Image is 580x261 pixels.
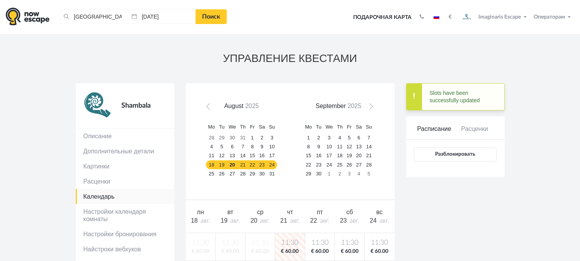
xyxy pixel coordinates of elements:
a: 30 [314,169,323,178]
a: 27 [354,160,364,169]
span: авг. [350,218,359,224]
a: 2 [335,169,345,178]
span: € 60.00 [307,248,333,255]
a: 21 [364,151,374,160]
span: авг. [260,218,270,224]
a: 28 [364,160,374,169]
a: 4 [354,169,364,178]
span: Monday [305,124,312,130]
span: € 60.00 [337,248,363,255]
span: авг. [230,218,240,224]
a: 12 [217,151,227,160]
a: 18 [335,151,345,160]
a: 9 [314,143,323,151]
span: Saturday [356,124,362,130]
span: 11:30 [337,238,363,248]
a: 26 [345,160,354,169]
a: 12 [345,143,354,151]
span: авг. [379,218,389,224]
a: 11 [206,151,217,160]
a: 29 [248,169,257,178]
input: Город или название квеста [60,9,128,24]
a: Поиск [196,9,227,24]
button: Imaginaris Escape [458,9,530,25]
a: 3 [323,134,335,143]
strong: € [449,14,452,20]
span: Операторам [534,14,565,20]
a: 24 [323,160,335,169]
button: € [445,13,456,21]
span: Friday [347,124,352,130]
a: 19 [345,151,354,160]
a: Расписание [414,125,454,140]
a: Найстроки вебхуков [76,242,174,257]
a: 14 [364,143,374,151]
a: 14 [238,151,248,160]
span: 20 [250,217,257,224]
span: Tuesday [316,124,321,130]
a: 3 [345,169,354,178]
span: Next [366,105,372,111]
a: 2 [314,134,323,143]
a: Расценки [454,125,495,140]
span: Prev [208,105,214,111]
a: 11 [335,143,345,151]
span: 23 [340,217,347,224]
a: 4 [335,134,345,143]
a: 27 [226,169,238,178]
a: 6 [226,143,238,151]
a: 29 [217,134,227,143]
a: 13 [354,143,364,151]
a: 5 [364,169,374,178]
div: Shambala [113,91,167,120]
span: сб [346,209,353,215]
span: Imaginaris Escape [478,13,521,20]
span: чт [287,209,293,215]
span: 11:30 [277,238,303,248]
span: Tuesday [219,124,225,130]
a: 7 [364,134,374,143]
a: 15 [248,151,257,160]
a: 26 [217,169,227,178]
a: 6 [354,134,364,143]
span: пн [197,209,204,215]
a: Next [364,103,375,114]
a: 17 [323,151,335,160]
span: Wednesday [229,124,236,130]
a: 9 [257,143,267,151]
div: Slots have been successfully updated [406,83,505,110]
a: 3 [267,134,277,143]
a: 28 [238,169,248,178]
span: вт [227,209,233,215]
button: Операторам [532,13,574,21]
a: 10 [323,143,335,151]
a: 20 [354,151,364,160]
a: Подарочная карта [350,9,414,26]
span: Saturday [259,124,265,130]
a: 29 [303,169,314,178]
a: 17 [267,151,277,160]
a: 16 [257,151,267,160]
span: авг. [201,218,210,224]
a: 31 [238,134,248,143]
h3: УПРАВЛЕНИЕ КВЕСТАМИ [76,53,505,65]
a: 1 [248,134,257,143]
a: 25 [206,169,217,178]
span: авг. [320,218,330,224]
span: 2025 [347,103,361,109]
span: 21 [280,217,287,224]
a: 10 [267,143,277,151]
span: August [224,103,243,109]
a: Prev [205,103,216,114]
a: 22 [248,160,257,169]
span: Sunday [269,124,275,130]
span: Friday [250,124,255,130]
a: 30 [226,134,238,143]
a: 25 [335,160,345,169]
span: September [316,103,346,109]
a: 1 [323,169,335,178]
a: 1 [303,134,314,143]
span: пт [317,209,323,215]
span: 24 [370,217,377,224]
span: 22 [310,217,317,224]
